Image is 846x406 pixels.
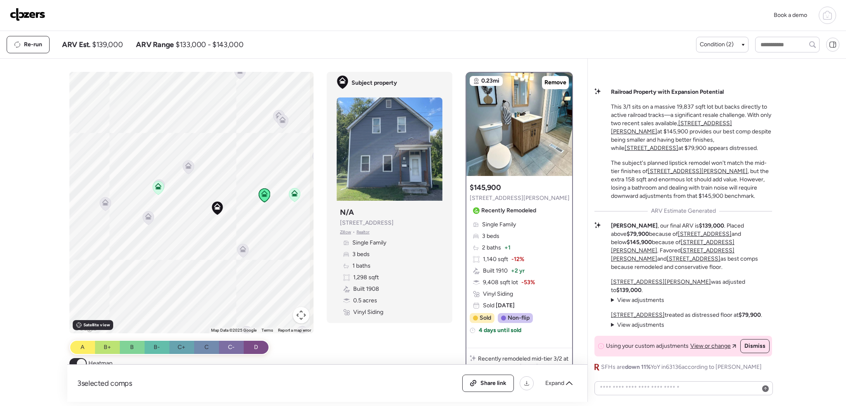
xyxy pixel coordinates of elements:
span: Expand [545,379,564,387]
span: Re-run [24,40,42,49]
span: Sold [480,314,491,322]
strong: $79,900 [627,230,649,237]
span: Map Data ©2025 Google [211,328,257,332]
span: Subject property [352,79,397,87]
span: 3 beds [482,232,499,240]
span: $133,000 - $143,000 [176,40,243,50]
p: treated as distressed floor at . [611,311,762,319]
span: 1,298 sqft [353,273,379,282]
span: SFHs are YoY in 63136 according to [PERSON_NAME] [601,363,762,371]
strong: $79,900 [739,311,761,318]
a: [STREET_ADDRESS][PERSON_NAME] [611,278,711,285]
span: Non-flip [508,314,530,322]
img: Logo [10,8,45,21]
span: 3 selected comps [77,378,132,388]
span: Vinyl Siding [483,290,513,298]
h3: N/A [340,207,354,217]
span: -12% [511,255,524,264]
span: + 2 yr [511,267,525,275]
a: [STREET_ADDRESS] [625,145,678,152]
span: Vinyl Siding [353,308,383,316]
span: 9,408 sqft lot [483,278,518,287]
p: was adjusted to . [611,278,772,294]
span: B- [154,343,160,351]
button: Map camera controls [293,307,309,323]
span: B [130,343,134,351]
span: [STREET_ADDRESS][PERSON_NAME] [470,194,570,202]
span: ARV Range [136,40,174,50]
a: [STREET_ADDRESS] [611,311,665,318]
span: C- [228,343,235,351]
a: Report a map error [278,328,311,332]
span: A [81,343,84,351]
span: Zillow [340,229,351,235]
span: -53% [521,278,535,287]
a: View or change [690,342,736,350]
span: D [254,343,258,351]
span: Sold [483,302,515,310]
span: Built 1910 [483,267,508,275]
span: down 11% [625,363,651,370]
span: 0.5 acres [353,297,377,305]
span: Heatmap [88,359,112,368]
h3: $145,900 [470,183,501,192]
span: ARV Estimate Generated [651,207,716,215]
a: [STREET_ADDRESS] [678,230,732,237]
span: View or change [690,342,731,350]
p: This 3/1 sits on a massive 19,837 sqft lot but backs directly to active railroad tracks—a signifi... [611,103,772,152]
span: Share link [480,379,506,387]
span: + 1 [504,244,511,252]
span: 3 beds [352,250,370,259]
strong: $139,000 [699,222,724,229]
span: 4 days until sold [479,326,521,335]
strong: Railroad Property with Expansion Potential [611,88,724,95]
span: Single Family [482,221,516,229]
span: 1 baths [352,262,371,270]
span: B+ [104,343,111,351]
span: [STREET_ADDRESS] [340,219,394,227]
a: [STREET_ADDRESS][PERSON_NAME] [648,168,748,175]
span: Recently Remodeled [481,207,536,215]
span: 0.23mi [481,77,499,85]
span: Single Family [352,239,386,247]
span: 1,140 sqft [483,255,508,264]
summary: View adjustments [611,321,664,329]
summary: View adjustments [611,296,664,304]
span: Using your custom adjustments [606,342,689,350]
strong: $145,900 [627,239,652,246]
span: Realtor [356,229,370,235]
p: The subject's planned lipstick remodel won't match the mid-tier finishes of , but the extra 158 s... [611,159,772,200]
span: View adjustments [617,297,664,304]
span: Remove [544,78,566,87]
img: Google [71,323,99,333]
span: Satellite view [83,322,110,328]
span: View adjustments [617,321,664,328]
a: Terms (opens in new tab) [261,328,273,332]
span: C+ [178,343,185,351]
strong: [PERSON_NAME] [611,222,658,229]
span: ARV Est. [62,40,90,50]
span: • [353,229,355,235]
span: Condition (2) [700,40,734,49]
span: $139,000 [92,40,123,50]
span: 2 baths [482,244,501,252]
strong: $139,000 [616,287,642,294]
span: Built 1908 [353,285,379,293]
a: Open this area in Google Maps (opens a new window) [71,323,99,333]
span: [DATE] [494,302,515,309]
span: Book a demo [774,12,807,19]
span: C [204,343,209,351]
a: [STREET_ADDRESS] [667,255,720,262]
span: Dismiss [744,342,765,350]
p: , our final ARV is . Placed above because of and below because of . Favored and as best comps bec... [611,222,772,271]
